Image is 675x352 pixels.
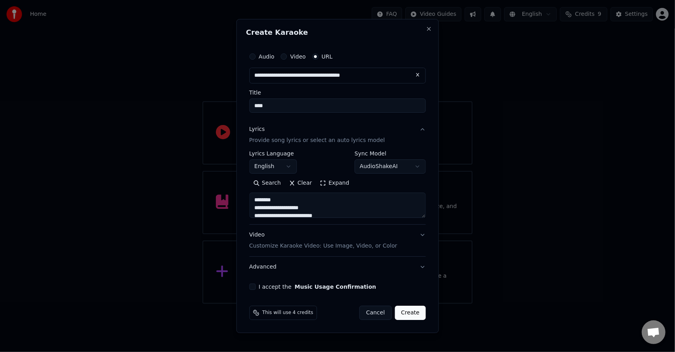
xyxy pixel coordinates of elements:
[259,54,274,59] label: Audio
[249,90,426,95] label: Title
[249,119,426,151] button: LyricsProvide song lyrics or select an auto lyrics model
[249,136,385,144] p: Provide song lyrics or select an auto lyrics model
[285,177,316,189] button: Clear
[249,225,426,256] button: VideoCustomize Karaoke Video: Use Image, Video, or Color
[249,257,426,277] button: Advanced
[249,125,265,133] div: Lyrics
[395,306,426,320] button: Create
[246,29,429,36] h2: Create Karaoke
[359,306,391,320] button: Cancel
[249,231,397,250] div: Video
[316,177,353,189] button: Expand
[355,151,426,156] label: Sync Model
[295,284,376,290] button: I accept the
[249,242,397,250] p: Customize Karaoke Video: Use Image, Video, or Color
[249,151,297,156] label: Lyrics Language
[262,310,313,316] span: This will use 4 credits
[249,177,285,189] button: Search
[249,151,426,224] div: LyricsProvide song lyrics or select an auto lyrics model
[290,54,306,59] label: Video
[321,54,333,59] label: URL
[259,284,376,290] label: I accept the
